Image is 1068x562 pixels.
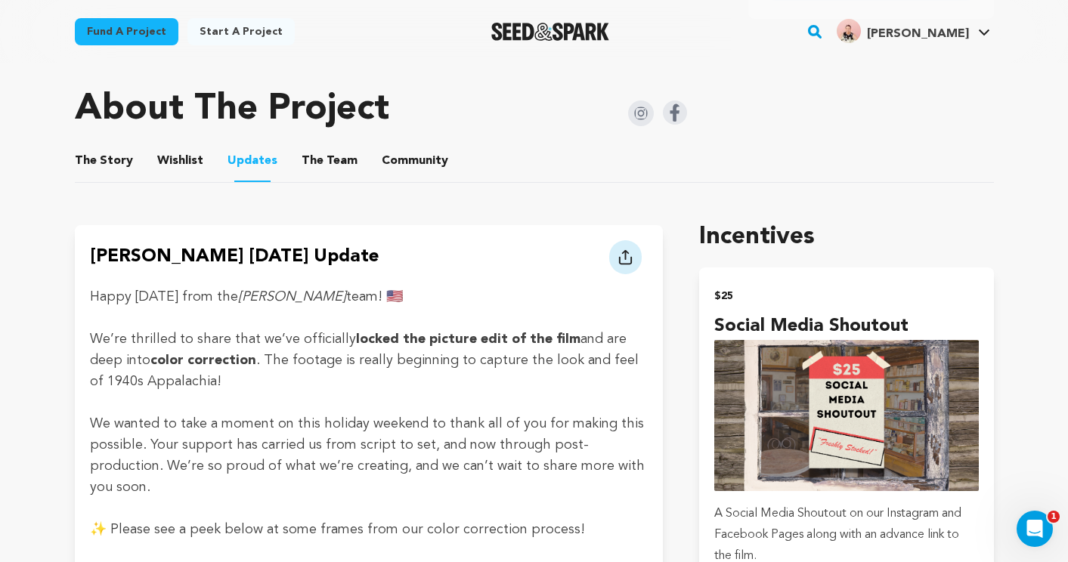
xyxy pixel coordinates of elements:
div: Elly E.'s Profile [837,19,969,43]
a: Seed&Spark Homepage [491,23,610,41]
p: We wanted to take a moment on this holiday weekend to thank all of you for making this possible. ... [90,413,649,498]
span: Story [75,152,133,170]
span: The [75,152,97,170]
span: Wishlist [157,152,203,170]
span: 1 [1048,511,1060,523]
strong: locked the picture edit of the film [356,332,580,346]
span: Team [302,152,358,170]
iframe: Intercom live chat [1017,511,1053,547]
em: [PERSON_NAME] [238,290,346,304]
img: Seed&Spark Logo Dark Mode [491,23,610,41]
a: Start a project [187,18,295,45]
p: We’re thrilled to share that we’ve officially and are deep into . The footage is really beginning... [90,329,649,392]
img: Seed&Spark Instagram Icon [628,100,654,126]
a: Elly E.'s Profile [834,16,993,43]
h4: [PERSON_NAME] [DATE] Update [90,243,379,274]
p: Happy [DATE] from the team! 🇺🇸 [90,286,649,307]
h2: $25 [714,286,978,307]
strong: color correction [150,354,256,367]
a: Fund a project [75,18,178,45]
p: ✨ Please see a peek below at some frames from our color correction process! [90,519,649,540]
span: Updates [228,152,277,170]
h4: Social Media Shoutout [714,313,978,340]
h1: Incentives [699,219,993,255]
span: The [302,152,323,170]
img: Seed&Spark Facebook Icon [663,100,687,125]
span: Elly E.'s Profile [834,16,993,48]
span: [PERSON_NAME] [867,28,969,40]
span: Community [382,152,448,170]
img: beb5c4ca71e19c92.jpg [837,19,861,43]
h1: About The Project [75,91,389,128]
img: incentive [714,340,978,491]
